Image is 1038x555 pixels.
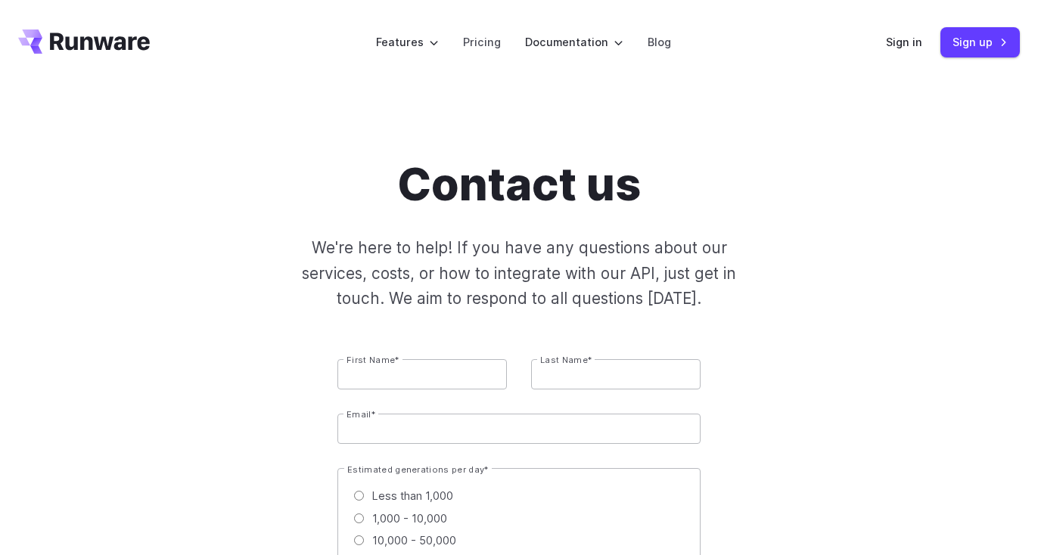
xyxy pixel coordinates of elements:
input: 1,000 - 10,000 [354,513,364,523]
a: Sign in [886,33,922,51]
a: Sign up [940,27,1020,57]
span: First Name [347,355,395,365]
a: Pricing [463,33,501,51]
a: Go to / [18,29,150,54]
span: Last Name [540,355,588,365]
input: 10,000 - 50,000 [354,535,364,545]
a: Blog [648,33,671,51]
span: Less than 1,000 [372,487,453,504]
span: Estimated generations per day [347,464,484,475]
span: 10,000 - 50,000 [372,532,456,549]
input: Less than 1,000 [354,491,364,501]
label: Documentation [525,33,623,51]
label: Features [376,33,439,51]
h1: Contact us [397,157,641,211]
span: Email [347,409,371,420]
span: 1,000 - 10,000 [372,510,447,527]
p: We're here to help! If you have any questions about our services, costs, or how to integrate with... [277,235,761,311]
